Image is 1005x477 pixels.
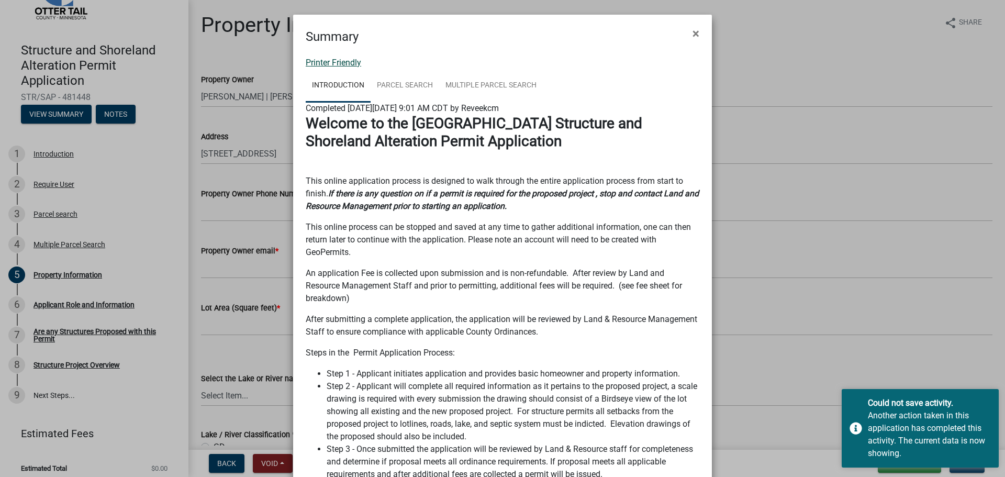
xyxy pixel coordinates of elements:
[868,397,991,409] div: Could not save activity.
[439,69,543,103] a: Multiple Parcel Search
[327,368,699,380] li: Step 1 - Applicant initiates application and provides basic homeowner and property information.
[306,221,699,259] p: This online process can be stopped and saved at any time to gather additional information, one ca...
[693,26,699,41] span: ×
[306,115,642,150] strong: Welcome to the [GEOGRAPHIC_DATA] Structure and Shoreland Alteration Permit Application
[306,58,361,68] a: Printer Friendly
[684,19,708,48] button: Close
[327,380,699,443] li: Step 2 - Applicant will complete all required information as it pertains to the proposed project,...
[306,69,371,103] a: Introduction
[306,103,499,113] span: Completed [DATE][DATE] 9:01 AM CDT by Reveekcm
[306,27,359,46] h4: Summary
[306,175,699,213] p: This online application process is designed to walk through the entire application process from s...
[306,188,699,211] strong: If there is any question on if a permit is required for the proposed project , stop and contact L...
[868,409,991,460] div: Another action taken in this application has completed this activity. The current data is now sho...
[306,347,699,359] p: Steps in the Permit Application Process:
[371,69,439,103] a: Parcel search
[306,313,699,338] p: After submitting a complete application, the application will be reviewed by Land & Resource Mana...
[306,267,699,305] p: An application Fee is collected upon submission and is non-refundable. After review by Land and R...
